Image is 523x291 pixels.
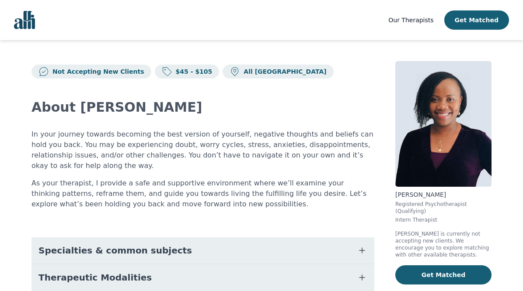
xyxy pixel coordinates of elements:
[395,230,492,258] p: [PERSON_NAME] is currently not accepting new clients. We encourage you to explore matching with o...
[444,10,509,30] button: Get Matched
[38,271,152,284] span: Therapeutic Modalities
[38,244,192,257] span: Specialties & common subjects
[172,67,213,76] p: $45 - $105
[14,11,35,29] img: alli logo
[240,67,326,76] p: All [GEOGRAPHIC_DATA]
[31,129,374,171] p: In your journey towards becoming the best version of yourself, negative thoughts and beliefs can ...
[395,216,492,223] p: Intern Therapist
[388,15,433,25] a: Our Therapists
[31,264,374,291] button: Therapeutic Modalities
[31,237,374,264] button: Specialties & common subjects
[49,67,144,76] p: Not Accepting New Clients
[395,265,492,284] button: Get Matched
[31,178,374,209] p: As your therapist, I provide a safe and supportive environment where we’ll examine your thinking ...
[395,61,492,187] img: Adefunke E._Adebowale
[388,17,433,24] span: Our Therapists
[31,99,374,115] h2: About [PERSON_NAME]
[395,201,492,215] p: Registered Psychotherapist (Qualifying)
[395,190,492,199] p: [PERSON_NAME]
